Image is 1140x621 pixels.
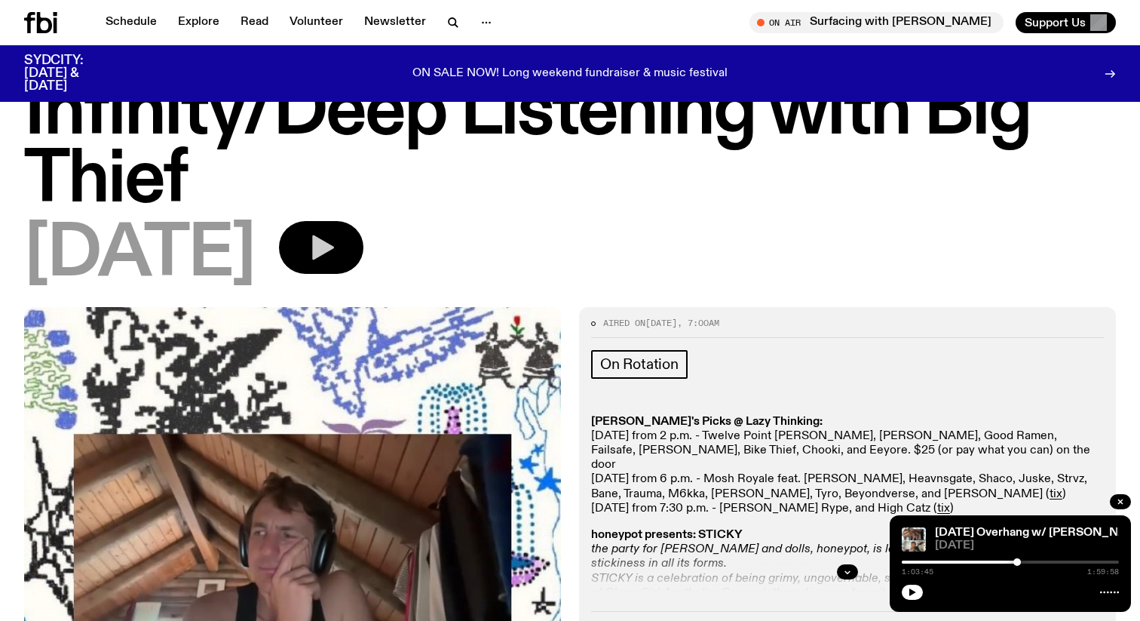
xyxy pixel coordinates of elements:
[591,543,1076,570] em: the party for [PERSON_NAME] and dolls, honeypot, is launching with a party dedicated to stickines...
[600,356,679,373] span: On Rotation
[935,540,1119,552] span: [DATE]
[645,317,677,329] span: [DATE]
[749,12,1004,33] button: On AirSurfacing with [PERSON_NAME]
[97,12,166,33] a: Schedule
[1050,488,1062,500] a: tix
[280,12,352,33] a: Volunteer
[24,54,121,93] h3: SYDCITY: [DATE] & [DATE]
[1087,568,1119,576] span: 1:59:58
[231,12,277,33] a: Read
[169,12,228,33] a: Explore
[603,317,645,329] span: Aired on
[355,12,435,33] a: Newsletter
[412,67,728,81] p: ON SALE NOW! Long weekend fundraiser & music festival
[591,416,823,428] strong: [PERSON_NAME]'s Picks @ Lazy Thinking:
[1016,12,1116,33] button: Support Us
[24,221,255,289] span: [DATE]
[902,568,933,576] span: 1:03:45
[677,317,719,329] span: , 7:00am
[1025,16,1086,29] span: Support Us
[591,415,1104,516] p: [DATE] from 2 p.m. - Twelve Point [PERSON_NAME], [PERSON_NAME], Good Ramen, Failsafe, [PERSON_NAM...
[591,350,688,379] a: On Rotation
[591,529,743,541] strong: honeypot presents: STICKY
[937,503,950,515] a: tix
